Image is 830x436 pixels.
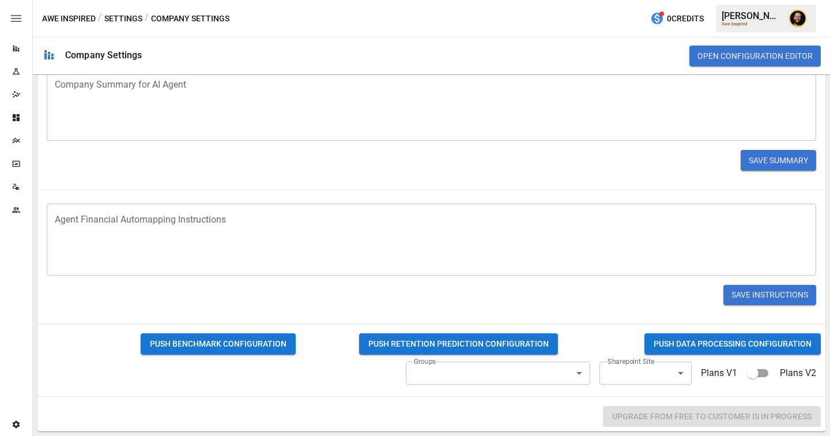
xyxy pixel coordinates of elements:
span: 0 Credits [667,12,704,26]
label: Sharepoint Site [608,356,654,366]
p: Plans V1 [701,366,737,380]
button: Save Instructions [723,285,816,306]
button: Ciaran Nugent [782,2,814,35]
button: Awe Inspired [42,12,96,26]
button: PUSH BENCHMARK CONFIGURATION [141,333,296,355]
div: / [98,12,102,26]
button: Save Summary [741,150,816,171]
div: / [145,12,149,26]
div: Awe Inspired [722,21,782,27]
button: Open Configuration Editor [689,46,821,66]
button: 0Credits [646,8,708,29]
img: Ciaran Nugent [788,9,807,28]
button: PUSH RETENTION PREDICTION CONFIGURATION [359,333,558,355]
button: PUSH DATA PROCESSING CONFIGURATION [644,333,821,355]
p: Plans V2 [780,366,816,380]
button: Settings [104,12,142,26]
div: Company Settings [65,50,142,61]
label: Groups [414,356,436,366]
div: [PERSON_NAME] [722,10,782,21]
